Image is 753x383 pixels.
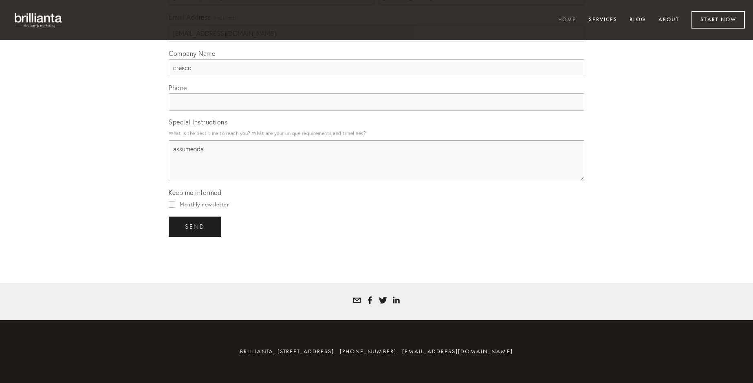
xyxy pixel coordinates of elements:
button: sendsend [169,217,221,237]
a: Tatyana Bolotnikov White [366,296,374,304]
span: Monthly newsletter [180,201,229,208]
img: brillianta - research, strategy, marketing [8,8,69,32]
textarea: assumenda [169,140,584,181]
a: About [653,13,685,27]
a: Blog [624,13,651,27]
a: Tatyana White [392,296,400,304]
span: Keep me informed [169,188,221,197]
input: Monthly newsletter [169,201,175,208]
p: What is the best time to reach you? What are your unique requirements and timelines? [169,128,584,139]
a: Services [583,13,623,27]
span: Special Instructions [169,118,227,126]
span: brillianta, [STREET_ADDRESS] [240,348,334,355]
a: Start Now [691,11,745,29]
span: send [185,223,205,230]
a: Home [553,13,581,27]
span: [PHONE_NUMBER] [340,348,396,355]
a: [EMAIL_ADDRESS][DOMAIN_NAME] [402,348,513,355]
span: Company Name [169,49,215,58]
span: Phone [169,84,187,92]
a: Tatyana White [379,296,387,304]
a: tatyana@brillianta.com [353,296,361,304]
